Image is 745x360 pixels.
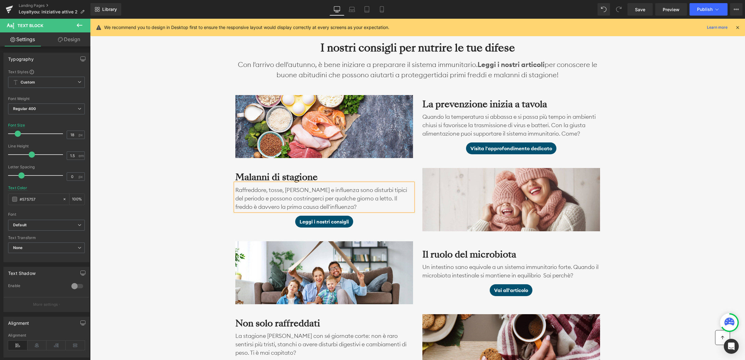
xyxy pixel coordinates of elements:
span: Vai all'articolo [404,268,438,275]
a: Design [46,32,92,46]
span: px [79,133,84,137]
a: Learn more [704,24,730,31]
div: Enable [8,283,65,290]
span: Preview [663,6,680,13]
h2: I nostri consigli per nutrire le tue difese [145,23,510,36]
button: Undo [598,3,610,16]
b: None [13,245,23,250]
p: We recommend you to design in Desktop first to ensure the responsive layout would display correct... [104,24,389,31]
p: More settings [33,302,58,307]
p: Un intestino sano equivale a un sistema immunitario forte. Quando il microbiota intestinale si ma... [332,244,510,261]
div: Font [8,212,85,217]
span: dai primi freddi e malanni di stagione [348,52,467,60]
div: Text Color [8,186,27,190]
div: Open Intercom Messenger [724,339,739,354]
span: Loyaltyou: iniziative attive 2 [19,9,78,14]
div: % [70,194,84,205]
span: em [79,154,84,158]
strong: Leggi i nostri articoli [387,41,454,50]
h3: Il ruolo del microbiota [332,230,510,242]
div: Typography [8,53,34,62]
h3: Malanni di stagione [145,153,323,164]
div: Font Weight [8,97,85,101]
span: Con l'arrivo dell'autunno, è bene iniziare a preparare il sistema immunitario. [148,41,387,50]
span: Visita l'approfondimento dedicato [380,126,462,133]
div: Letter Spacing [8,165,85,169]
span: Leggi i nostri consigli [209,199,259,207]
div: Font Size [8,123,25,127]
a: Mobile [374,3,389,16]
div: Line Height [8,144,85,148]
button: More settings [4,297,89,312]
button: Redo [613,3,625,16]
b: Regular 400 [13,106,36,111]
h3: Non solo raffreddati [145,299,323,310]
span: Library [102,7,117,12]
a: Landing Pages [19,3,90,8]
div: Text Styles [8,69,85,74]
a: Vai all'articolo [400,266,442,277]
a: Preview [655,3,687,16]
input: Color [20,196,60,203]
div: Text Shadow [8,267,36,276]
p: La stagione [PERSON_NAME] con sé giornate corte: non è raro sentirsi più tristi, stanchi o avere ... [145,313,323,338]
a: Desktop [329,3,344,16]
a: New Library [90,3,121,16]
h3: La prevenzione inizia a tavola [332,80,510,91]
a: Tablet [359,3,374,16]
span: Save [635,6,645,13]
div: Text Transform [8,236,85,240]
span: Publish [697,7,713,12]
button: More [730,3,743,16]
button: Publish [690,3,728,16]
div: Alignment [8,333,85,338]
b: Custom [21,80,35,85]
span: Text Block [17,23,43,28]
p: Raffreddore, tosse, [PERSON_NAME] e influenza sono disturbi tipici del periodo e possono costring... [145,167,323,192]
a: Laptop [344,3,359,16]
span: ! [467,52,469,60]
p: Quando la temperatura si abbassa e si passa più tempo in ambienti chiusi si favorisce la trasmiss... [332,94,510,119]
span: px [79,175,84,179]
a: Visita l'approfondimento dedicato [376,124,466,136]
i: Default [13,223,26,228]
a: Leggi i nostri consigli [205,197,263,209]
div: Alignment [8,317,29,326]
